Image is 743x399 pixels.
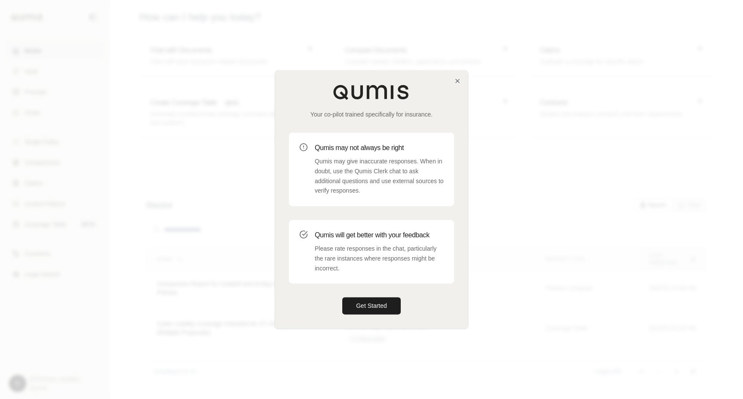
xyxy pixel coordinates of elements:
p: Please rate responses in the chat, particularly the rare instances where responses might be incor... [315,244,444,273]
h3: Qumis may not always be right [315,143,444,153]
h3: Qumis will get better with your feedback [315,230,444,240]
p: Qumis may give inaccurate responses. When in doubt, use the Qumis Clerk chat to ask additional qu... [315,157,444,196]
p: Your co-pilot trained specifically for insurance. [289,110,454,119]
img: Qumis Logo [333,84,410,100]
button: Get Started [342,298,401,315]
